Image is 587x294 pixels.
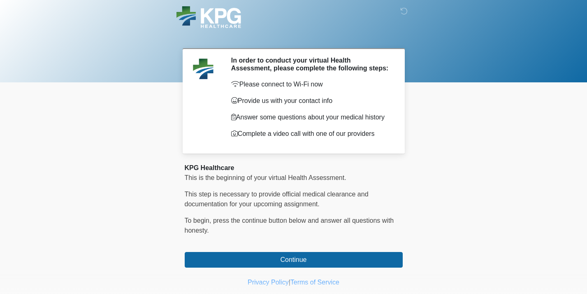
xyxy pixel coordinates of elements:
p: Please connect to Wi-Fi now [231,79,390,89]
button: Continue [185,252,403,268]
p: Answer some questions about your medical history [231,112,390,122]
img: Agent Avatar [191,56,216,81]
a: Privacy Policy [248,279,289,286]
h2: In order to conduct your virtual Health Assessment, please complete the following steps: [231,56,390,72]
span: This step is necessary to provide official medical clearance and documentation for your upcoming ... [185,191,369,208]
span: This is the beginning of your virtual Health Assessment. [185,174,346,181]
h1: ‎ ‎ ‎ [179,30,409,45]
span: To begin, ﻿﻿﻿﻿﻿﻿﻿﻿﻿﻿﻿﻿﻿﻿﻿﻿﻿press the continue button below and answer all questions with honesty. [185,217,394,234]
p: Provide us with your contact info [231,96,390,106]
p: Complete a video call with one of our providers [231,129,390,139]
div: KPG Healthcare [185,163,403,173]
img: KPG Healthcare Logo [176,6,241,28]
a: | [289,279,290,286]
a: Terms of Service [290,279,339,286]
